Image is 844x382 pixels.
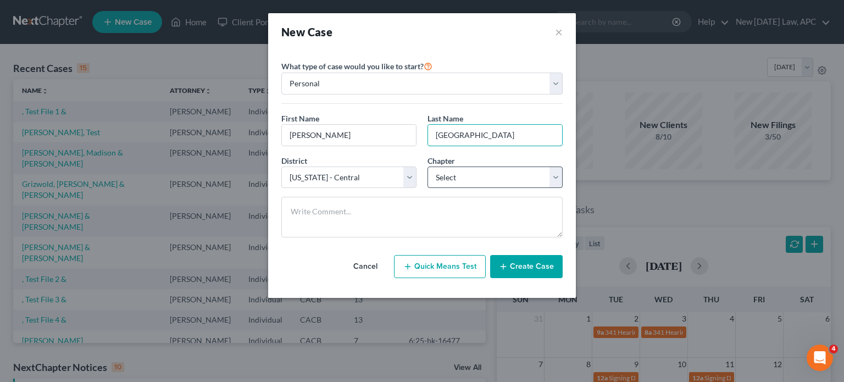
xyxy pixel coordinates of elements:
span: Chapter [427,156,455,165]
span: Last Name [427,114,463,123]
input: Enter First Name [282,125,416,146]
iframe: Intercom live chat [807,345,833,371]
button: × [555,24,563,40]
input: Enter Last Name [428,125,562,146]
span: 4 [829,345,838,353]
button: Quick Means Test [394,255,486,278]
span: First Name [281,114,319,123]
strong: New Case [281,25,332,38]
button: Cancel [341,256,390,278]
span: District [281,156,307,165]
label: What type of case would you like to start? [281,59,432,73]
button: Create Case [490,255,563,278]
